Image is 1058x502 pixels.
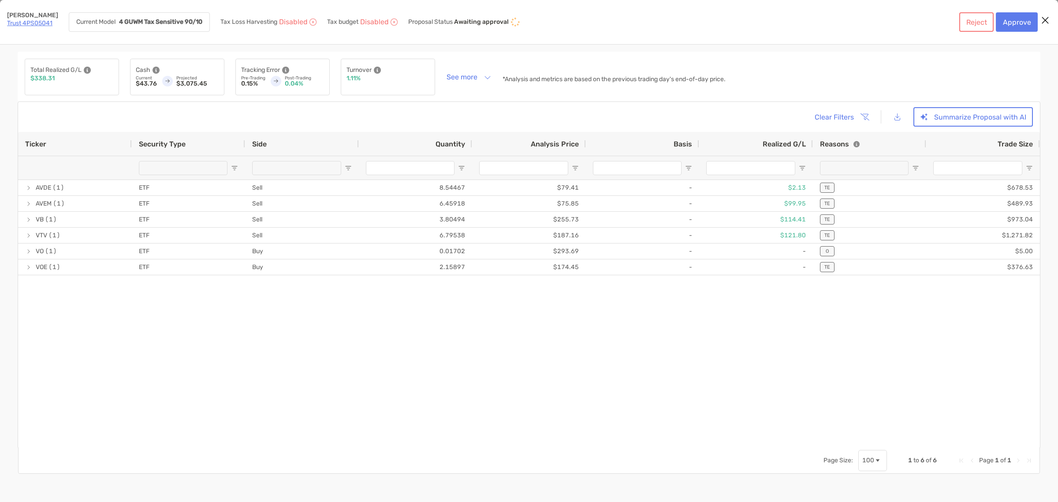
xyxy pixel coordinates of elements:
span: (1) [48,260,60,274]
button: Approve [996,12,1038,32]
span: 6 [933,457,937,464]
div: Sell [245,196,359,211]
div: Page Size [858,450,887,471]
p: Post-Trading [285,75,324,81]
input: Basis Filter Input [593,161,682,175]
div: $293.69 [472,244,586,259]
span: VOE [36,260,47,274]
div: Page Size: [823,457,853,464]
div: ETF [132,244,245,259]
div: ETF [132,180,245,195]
div: - [699,244,813,259]
button: Open Filter Menu [685,165,692,172]
button: Summarize Proposal with AI [913,107,1033,127]
span: to [913,457,919,464]
div: $376.63 [926,259,1040,275]
p: Total Realized G/L [30,64,82,75]
div: 100 [862,457,874,464]
div: Sell [245,212,359,227]
input: Trade Size Filter Input [933,161,1022,175]
span: Side [252,140,267,148]
p: [PERSON_NAME] [7,12,58,19]
span: VO [36,244,44,258]
div: 3.80494 [359,212,472,227]
div: ETF [132,259,245,275]
div: $174.45 [472,259,586,275]
p: Disabled [360,19,389,25]
p: O [826,248,829,254]
div: $1,271.82 [926,228,1040,243]
button: Reject [959,12,994,32]
p: Turnover [346,64,372,75]
span: (1) [48,228,60,243]
div: Next Page [1015,457,1022,464]
p: Tracking Error [241,64,280,75]
p: 1.11% [346,75,361,82]
div: Reasons [820,140,860,148]
div: Sell [245,228,359,243]
span: 1 [995,457,999,464]
p: Current Model [76,19,115,25]
span: Page [979,457,994,464]
span: Ticker [25,140,46,148]
div: $489.93 [926,196,1040,211]
p: *Analysis and metrics are based on the previous trading day's end-of-day price. [503,76,726,82]
div: $187.16 [472,228,586,243]
input: Realized G/L Filter Input [706,161,795,175]
span: 6 [920,457,924,464]
span: (1) [53,196,65,211]
p: TE [824,232,830,238]
div: 6.79538 [359,228,472,243]
p: Projected [176,75,219,81]
div: $79.41 [472,180,586,195]
div: Last Page [1025,457,1032,464]
div: $75.85 [472,196,586,211]
div: 6.45918 [359,196,472,211]
button: See more [440,69,498,85]
button: Open Filter Menu [912,165,919,172]
span: (1) [45,244,57,258]
div: 2.15897 [359,259,472,275]
span: 1 [1007,457,1011,464]
div: $5.00 [926,244,1040,259]
img: icon status [510,17,521,27]
button: Close modal [1039,14,1052,27]
div: - [699,259,813,275]
button: Open Filter Menu [572,165,579,172]
div: Previous Page [969,457,976,464]
p: Proposal Status [408,19,453,26]
button: Clear Filters [808,107,875,127]
div: 0.01702 [359,244,472,259]
span: Realized G/L [763,140,806,148]
div: First Page [958,457,965,464]
span: of [926,457,931,464]
button: Open Filter Menu [231,165,238,172]
div: Buy [245,259,359,275]
div: $114.41 [699,212,813,227]
div: $973.04 [926,212,1040,227]
strong: 4 GUWM Tax Sensitive 90/10 [119,18,202,26]
p: 0.15% [241,81,265,87]
div: - [586,212,699,227]
div: Sell [245,180,359,195]
span: Security Type [139,140,186,148]
div: - [586,180,699,195]
button: Open Filter Menu [799,165,806,172]
div: ETF [132,196,245,211]
div: - [586,196,699,211]
button: Open Filter Menu [345,165,352,172]
button: Open Filter Menu [1026,165,1033,172]
div: $2.13 [699,180,813,195]
span: VB [36,212,44,227]
button: Open Filter Menu [458,165,465,172]
div: - [586,244,699,259]
input: Analysis Price Filter Input [479,161,568,175]
div: 8.54467 [359,180,472,195]
span: 1 [908,457,912,464]
p: Cash [136,64,150,75]
p: $338.31 [30,75,55,82]
p: 0.04% [285,81,324,87]
p: Disabled [279,19,308,25]
span: (1) [52,180,64,195]
p: TE [824,217,830,222]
